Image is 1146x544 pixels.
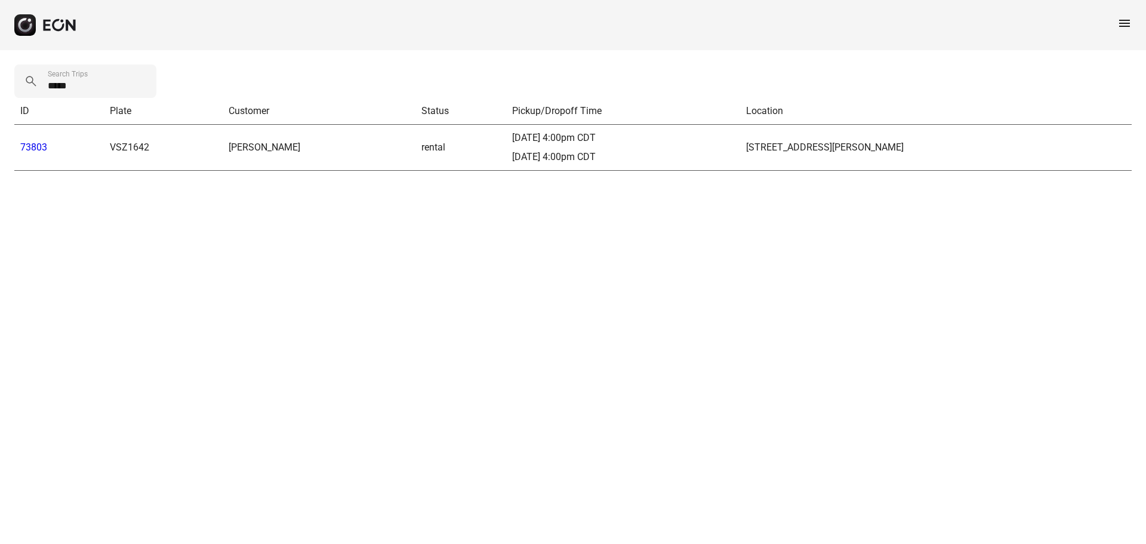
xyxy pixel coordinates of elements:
div: [DATE] 4:00pm CDT [512,131,734,145]
td: [PERSON_NAME] [223,125,415,171]
th: Status [415,98,506,125]
th: Location [740,98,1132,125]
div: [DATE] 4:00pm CDT [512,150,734,164]
td: rental [415,125,506,171]
td: [STREET_ADDRESS][PERSON_NAME] [740,125,1132,171]
a: 73803 [20,142,47,153]
label: Search Trips [48,69,88,79]
th: Plate [104,98,223,125]
th: Customer [223,98,415,125]
th: ID [14,98,104,125]
td: VSZ1642 [104,125,223,171]
span: menu [1117,16,1132,30]
th: Pickup/Dropoff Time [506,98,740,125]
